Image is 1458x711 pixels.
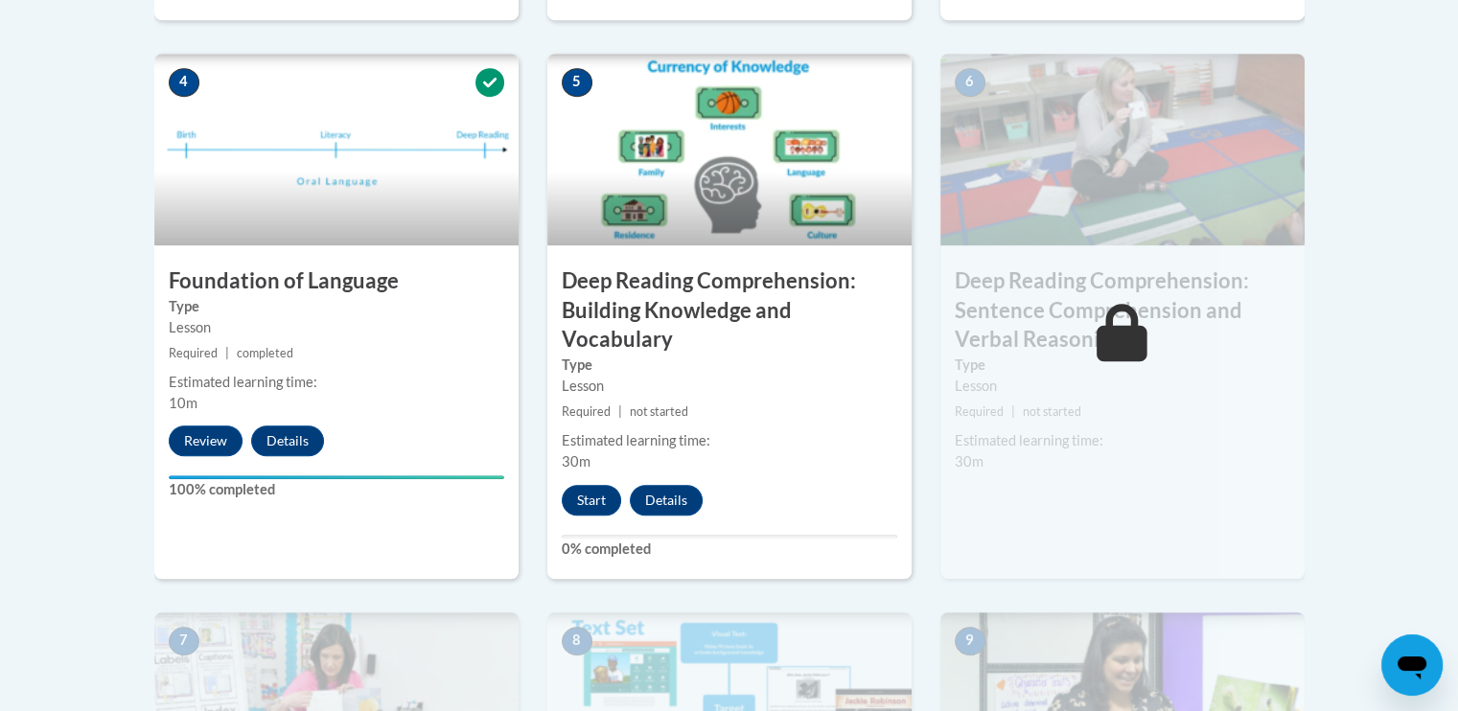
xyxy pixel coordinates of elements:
[251,425,324,456] button: Details
[169,475,504,479] div: Your progress
[940,266,1305,355] h3: Deep Reading Comprehension: Sentence Comprehension and Verbal Reasoning
[618,404,622,419] span: |
[940,54,1305,245] img: Course Image
[955,404,1004,419] span: Required
[955,627,985,655] span: 9
[562,376,897,397] div: Lesson
[562,485,621,516] button: Start
[1023,404,1081,419] span: not started
[562,627,592,655] span: 8
[955,453,984,470] span: 30m
[225,346,229,360] span: |
[169,296,504,317] label: Type
[154,266,519,296] h3: Foundation of Language
[169,479,504,500] label: 100% completed
[562,430,897,451] div: Estimated learning time:
[955,68,985,97] span: 6
[169,317,504,338] div: Lesson
[169,346,218,360] span: Required
[562,453,590,470] span: 30m
[547,54,912,245] img: Course Image
[237,346,293,360] span: completed
[547,266,912,355] h3: Deep Reading Comprehension: Building Knowledge and Vocabulary
[630,485,703,516] button: Details
[955,430,1290,451] div: Estimated learning time:
[169,395,197,411] span: 10m
[562,68,592,97] span: 5
[562,355,897,376] label: Type
[169,627,199,655] span: 7
[562,539,897,560] label: 0% completed
[955,355,1290,376] label: Type
[630,404,688,419] span: not started
[1011,404,1015,419] span: |
[562,404,611,419] span: Required
[169,425,243,456] button: Review
[955,376,1290,397] div: Lesson
[169,372,504,393] div: Estimated learning time:
[154,54,519,245] img: Course Image
[1381,634,1443,696] iframe: Button to launch messaging window
[169,68,199,97] span: 4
